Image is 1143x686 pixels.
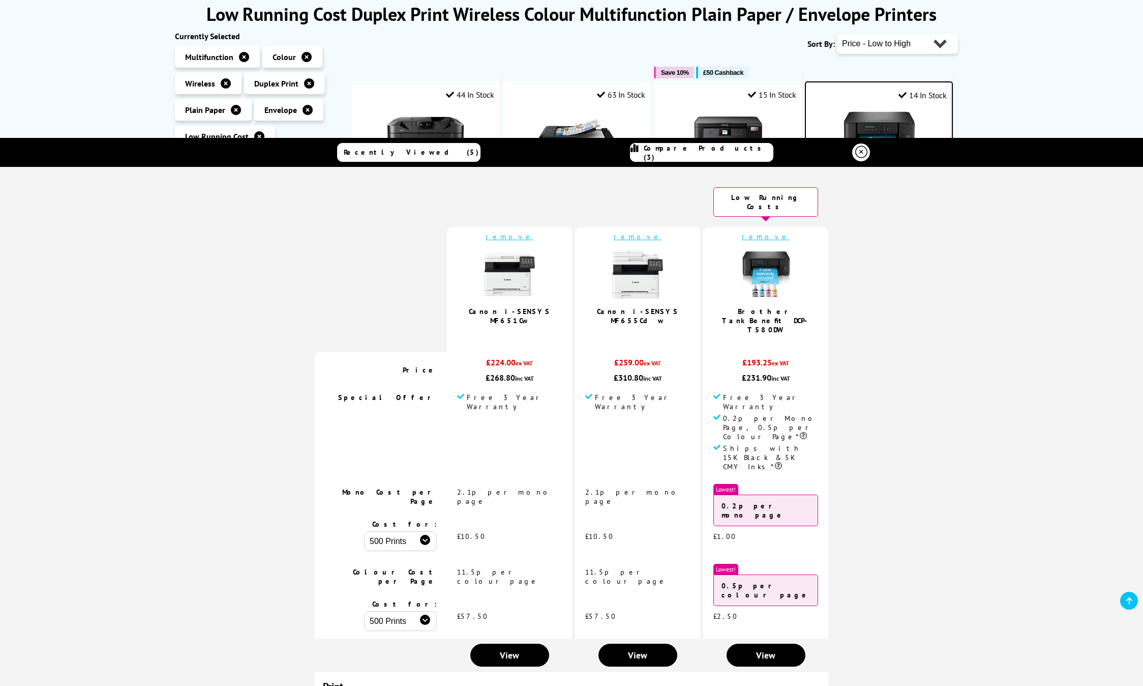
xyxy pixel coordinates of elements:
span: Multifunction [185,52,233,62]
span: inc VAT [771,375,790,382]
div: £268.80 [457,373,562,383]
span: Free 3 Year Warranty [723,393,818,411]
span: Envelope [264,105,297,115]
div: £224.00 [457,357,562,373]
span: Save 10% [661,69,689,76]
span: 11.5p per colour page [457,567,539,586]
img: Canon-MF655Cdw-Front-Small.jpg [612,249,663,300]
span: £10.50 [585,532,614,541]
span: £10.50 [457,532,486,541]
img: brother-dcp-t580dw-front-warranty-usp-small.jpg [740,249,791,300]
span: ex VAT [516,359,533,367]
div: £231.90 [713,373,818,383]
button: Save 10% [654,67,694,78]
span: / 5 [641,330,652,342]
strong: 0.2p per mono page [721,501,785,520]
a: Brother TankBenefit DCP-T580DW [722,307,809,334]
a: remove [614,232,661,241]
h1: Low Running Cost Duplex Print Wireless Colour Multifunction Plain Paper / Envelope Printers [175,2,968,26]
span: £57.50 [585,612,616,621]
span: Plain Paper [185,105,225,115]
span: 11.5p per colour page [585,567,667,586]
button: £50 Cashback [696,67,748,78]
a: remove [742,232,790,241]
span: View [756,649,775,661]
span: Colour Cost per Page [353,567,437,586]
span: 5.0 [629,330,641,342]
span: Duplex Print [254,78,298,89]
span: Mono Cost per Page [342,488,437,506]
img: Epson EcoTank ET-2851 [689,107,766,184]
div: £310.80 [585,373,690,383]
span: inc VAT [515,375,534,382]
div: 15 In Stock [748,90,796,100]
span: View [500,649,519,661]
span: ex VAT [772,359,789,367]
span: 2.1p per mono page [457,488,553,506]
span: Lowest! [713,484,738,495]
span: Cost for: [372,520,437,529]
span: Recently Viewed (5) [344,148,479,157]
a: remove [486,232,533,241]
span: 0.2p per Mono Page, 0.5p per Colour Page* [723,414,818,441]
span: Lowest! [713,564,738,575]
img: Brother TankBenefit DCP-T580DW [840,108,917,184]
span: £1.00 [713,532,736,541]
span: Colour [273,52,296,62]
div: 14 In Stock [898,90,946,100]
span: Compare Products (3) [644,144,773,162]
span: 2.1p per mono page [585,488,681,506]
span: Sort By: [807,39,835,49]
a: View [470,644,549,667]
span: Price [403,365,437,375]
span: £2.50 [713,612,738,621]
div: Low Running Costs [713,187,818,217]
div: 44 In Stock [446,90,494,100]
strong: 0.5p per colour page [721,581,810,599]
span: £50 Cashback [703,69,743,76]
span: ex VAT [644,359,661,367]
a: Recently Viewed (5) [337,143,480,162]
span: Ships with 15K Black & 5K CMY Inks* [723,444,818,471]
span: Low Running Cost [185,131,249,141]
div: £259.00 [585,357,690,373]
span: Wireless [185,78,215,89]
span: Free 3 Year Warranty [467,393,562,411]
img: Canon PIXMA TR7650 [538,107,615,184]
a: View [727,644,805,667]
div: 63 In Stock [597,90,645,100]
span: Special Offer [338,393,437,402]
div: Currently Selected [175,31,342,41]
span: View [628,649,647,661]
a: Compare Products (3) [630,143,773,162]
img: Canon-MF651Cw-Front-Small.jpg [484,249,535,300]
div: £193.25 [713,357,818,373]
a: View [598,644,677,667]
span: Cost for: [372,599,437,609]
span: Free 3 Year Warranty [595,393,690,411]
a: Canon i-SENSYS MF651Cw [469,307,551,325]
a: Canon i-SENSYS MF655Cdw [597,307,679,325]
img: Canon MAXIFY MB5150 [387,107,464,184]
span: inc VAT [643,375,662,382]
span: £57.50 [457,612,488,621]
